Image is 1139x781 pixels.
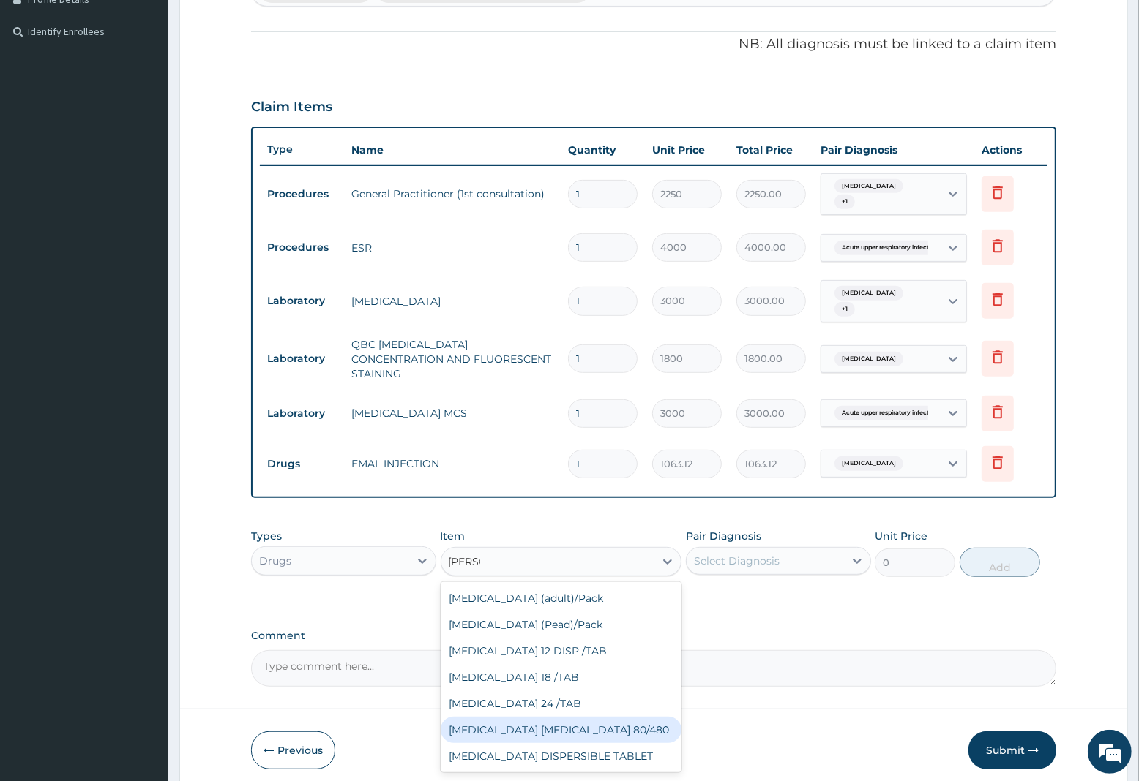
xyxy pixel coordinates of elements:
[834,352,903,366] span: [MEDICAL_DATA]
[260,400,344,427] td: Laboratory
[441,638,682,664] div: [MEDICAL_DATA] 12 DISP /TAB
[240,7,275,42] div: Minimize live chat window
[344,287,561,316] td: [MEDICAL_DATA]
[260,450,344,478] td: Drugs
[260,345,344,372] td: Laboratory
[344,330,561,388] td: QBC [MEDICAL_DATA] CONCENTRATION AND FLUORESCENT STAINING
[834,456,903,471] span: [MEDICAL_DATA]
[251,99,332,116] h3: Claim Items
[968,731,1056,769] button: Submit
[85,184,202,332] span: We're online!
[441,529,466,543] label: Item
[27,73,59,110] img: d_794563401_company_1708531726252_794563401
[259,554,291,568] div: Drugs
[441,717,682,743] div: [MEDICAL_DATA] [MEDICAL_DATA] 80/480
[344,399,561,428] td: [MEDICAL_DATA] MCS
[251,630,1056,642] label: Comment
[441,664,682,690] div: [MEDICAL_DATA] 18 /TAB
[260,234,344,261] td: Procedures
[251,731,335,769] button: Previous
[834,241,941,255] span: Acute upper respiratory infect...
[645,135,729,165] th: Unit Price
[344,179,561,208] td: General Practitioner (1st consultation)
[813,135,974,165] th: Pair Diagnosis
[441,611,682,638] div: [MEDICAL_DATA] (Pead)/Pack
[344,135,561,165] th: Name
[834,286,903,301] span: [MEDICAL_DATA]
[834,406,941,420] span: Acute upper respiratory infect...
[834,195,855,209] span: + 1
[834,302,855,317] span: + 1
[694,554,780,568] div: Select Diagnosis
[974,135,1047,165] th: Actions
[7,399,279,450] textarea: Type your message and hit 'Enter'
[441,690,682,717] div: [MEDICAL_DATA] 24 /TAB
[729,135,813,165] th: Total Price
[441,743,682,769] div: [MEDICAL_DATA] DISPERSIBLE TABLET
[260,287,344,314] td: Laboratory
[960,548,1040,577] button: Add
[251,530,282,543] label: Types
[344,233,561,263] td: ESR
[875,529,927,543] label: Unit Price
[251,35,1056,54] p: NB: All diagnosis must be linked to a claim item
[260,181,344,208] td: Procedures
[260,136,344,163] th: Type
[344,449,561,478] td: EMAL INJECTION
[834,179,903,194] span: [MEDICAL_DATA]
[561,135,645,165] th: Quantity
[441,585,682,611] div: [MEDICAL_DATA] (adult)/Pack
[686,529,761,543] label: Pair Diagnosis
[76,82,246,101] div: Chat with us now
